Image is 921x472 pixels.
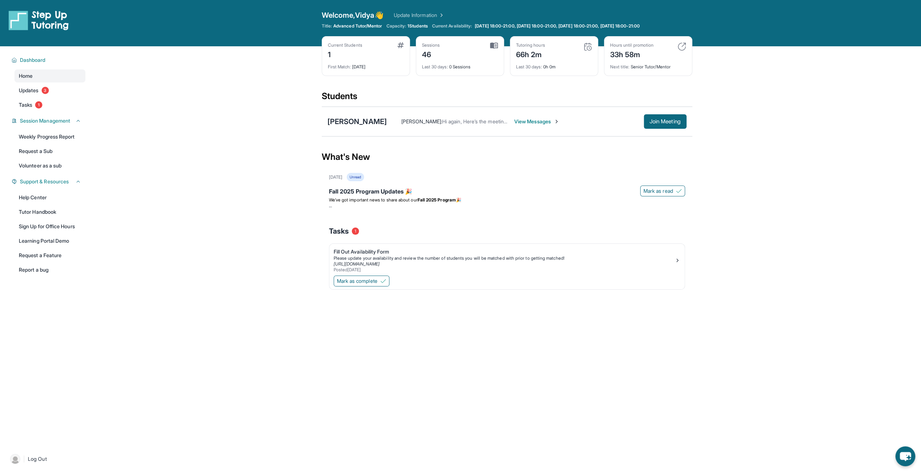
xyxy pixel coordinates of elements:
button: Session Management [17,117,81,124]
a: |Log Out [7,451,85,467]
span: Mark as read [643,187,673,195]
span: Session Management [20,117,70,124]
a: Help Center [14,191,85,204]
span: Current Availability: [432,23,472,29]
span: Advanced Tutor/Mentor [333,23,382,29]
button: Mark as complete [334,276,389,286]
span: Home [19,72,33,80]
span: Support & Resources [20,178,69,185]
img: Mark as complete [380,278,386,284]
span: First Match : [328,64,351,69]
div: What's New [322,141,692,173]
img: card [677,42,686,51]
a: Tutor Handbook [14,205,85,218]
span: Title: [322,23,332,29]
div: Tutoring hours [516,42,545,48]
span: Capacity: [386,23,406,29]
span: [DATE] 18:00-21:00, [DATE] 18:00-21:00, [DATE] 18:00-21:00, [DATE] 18:00-21:00 [475,23,639,29]
div: [PERSON_NAME] [328,116,387,127]
span: Welcome, Vidya 👋 [322,10,384,20]
span: 3 [42,87,49,94]
span: Hi again, Here’s the meeting link: [URL][DOMAIN_NAME] See you @6:00 pm. [442,118,618,124]
span: Last 30 days : [422,64,448,69]
span: Tasks [19,101,32,109]
a: Update Information [394,12,444,19]
a: Request a Feature [14,249,85,262]
span: 🎉 [456,197,461,203]
div: Fill Out Availability Form [334,248,675,255]
img: Chevron-Right [554,119,559,124]
span: 1 [352,228,359,235]
strong: Fall 2025 Program [418,197,456,203]
a: [URL][DOMAIN_NAME] [334,261,380,267]
div: 1 [328,48,362,60]
div: 66h 2m [516,48,545,60]
div: 33h 58m [610,48,654,60]
span: Mark as complete [337,277,377,285]
span: [PERSON_NAME] : [401,118,442,124]
img: logo [9,10,69,30]
span: 1 [35,101,42,109]
a: Updates3 [14,84,85,97]
div: Students [322,90,692,106]
a: Request a Sub [14,145,85,158]
a: Volunteer as a sub [14,159,85,172]
div: 46 [422,48,440,60]
img: card [397,42,404,48]
span: 1 Students [407,23,428,29]
a: Home [14,69,85,82]
span: Join Meeting [650,119,681,124]
button: Support & Resources [17,178,81,185]
div: Hours until promotion [610,42,654,48]
a: [DATE] 18:00-21:00, [DATE] 18:00-21:00, [DATE] 18:00-21:00, [DATE] 18:00-21:00 [473,23,641,29]
button: Mark as read [640,186,685,196]
a: Tasks1 [14,98,85,111]
img: user-img [10,454,20,464]
div: Please update your availability and review the number of students you will be matched with prior ... [334,255,675,261]
img: card [583,42,592,51]
div: Current Students [328,42,362,48]
div: 0h 0m [516,60,592,70]
span: Updates [19,87,39,94]
a: Learning Portal Demo [14,234,85,247]
div: Senior Tutor/Mentor [610,60,686,70]
button: chat-button [895,446,915,466]
button: Join Meeting [644,114,686,129]
span: Log Out [28,455,47,463]
span: | [23,455,25,463]
div: 0 Sessions [422,60,498,70]
button: Dashboard [17,56,81,64]
span: Last 30 days : [516,64,542,69]
div: [DATE] [329,174,342,180]
span: View Messages [514,118,559,125]
span: Tasks [329,226,349,236]
div: Sessions [422,42,440,48]
span: Dashboard [20,56,46,64]
div: Fall 2025 Program Updates 🎉 [329,187,685,197]
img: Mark as read [676,188,682,194]
div: [DATE] [328,60,404,70]
a: Weekly Progress Report [14,130,85,143]
span: Next title : [610,64,630,69]
div: Unread [347,173,364,181]
img: card [490,42,498,49]
a: Sign Up for Office Hours [14,220,85,233]
div: Posted [DATE] [334,267,675,273]
img: Chevron Right [437,12,444,19]
a: Fill Out Availability FormPlease update your availability and review the number of students you w... [329,244,685,274]
a: Report a bug [14,263,85,276]
span: We’ve got important news to share about our [329,197,418,203]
